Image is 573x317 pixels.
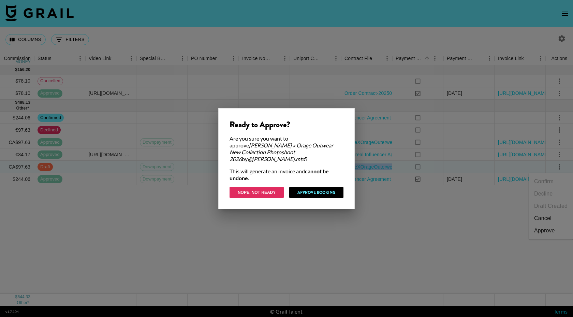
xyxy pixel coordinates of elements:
[248,156,305,162] em: @ [PERSON_NAME].mtd
[230,187,284,198] button: Nope, Not Ready
[230,142,333,162] em: [PERSON_NAME] x Orage Outwear New Collection Photoshoot 2026
[289,187,343,198] button: Approve Booking
[230,168,343,182] div: This will generate an invoice and .
[230,135,343,162] div: Are you sure you want to approve by ?
[230,168,329,181] strong: cannot be undone
[230,119,343,130] div: Ready to Approve?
